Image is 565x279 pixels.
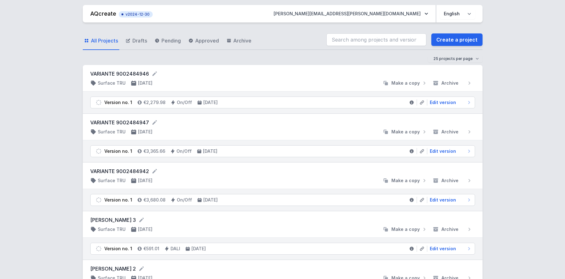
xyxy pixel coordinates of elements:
form: VARIANTE 9002484947 [90,119,475,126]
button: v2024-12-30 [119,10,153,17]
a: All Projects [83,32,119,50]
span: Edit version [430,197,456,203]
form: [PERSON_NAME] 3 [90,216,475,224]
span: Approved [195,37,219,44]
h4: [DATE] [203,148,217,154]
h4: €3,680.08 [143,197,166,203]
h4: On/Off [177,197,192,203]
h4: €591.01 [143,246,159,252]
a: AQcreate [90,10,116,17]
img: draft.svg [96,99,102,106]
span: Archive [441,226,458,232]
div: Version no. 1 [104,99,132,106]
span: Archive [441,80,458,86]
a: Approved [187,32,220,50]
h4: DALI [171,246,180,252]
div: Version no. 1 [104,148,132,154]
a: Edit version [427,246,472,252]
a: Edit version [427,197,472,203]
button: [PERSON_NAME][EMAIL_ADDRESS][PERSON_NAME][DOMAIN_NAME] [269,8,433,19]
span: Edit version [430,148,456,154]
h4: [DATE] [138,177,152,184]
span: Make a copy [391,177,420,184]
a: Archive [225,32,253,50]
h4: [DATE] [203,197,218,203]
h4: [DATE] [203,99,218,106]
button: Make a copy [380,129,430,135]
h4: Surface TRU [98,80,126,86]
button: Rename project [151,168,158,174]
img: draft.svg [96,246,102,252]
h4: On/Off [176,148,192,154]
a: Drafts [124,32,148,50]
a: Edit version [427,148,472,154]
img: draft.svg [96,148,102,154]
h4: Surface TRU [98,129,126,135]
h4: [DATE] [191,246,206,252]
span: Edit version [430,246,456,252]
span: All Projects [91,37,118,44]
select: Choose language [440,8,475,19]
span: Drafts [132,37,147,44]
div: Version no. 1 [104,197,132,203]
button: Rename project [138,217,145,223]
input: Search among projects and versions... [326,33,426,46]
span: Make a copy [391,129,420,135]
span: Make a copy [391,80,420,86]
button: Archive [430,80,475,86]
h4: €3,365.66 [143,148,165,154]
h4: [DATE] [138,80,152,86]
form: VARIANTE 9002484942 [90,167,475,175]
button: Make a copy [380,80,430,86]
button: Rename project [151,71,158,77]
button: Archive [430,129,475,135]
a: Create a project [431,33,483,46]
h4: [DATE] [138,226,152,232]
span: Make a copy [391,226,420,232]
button: Archive [430,177,475,184]
button: Archive [430,226,475,232]
img: draft.svg [96,197,102,203]
h4: Surface TRU [98,226,126,232]
h4: €2,279.98 [143,99,166,106]
span: Edit version [430,99,456,106]
a: Pending [153,32,182,50]
span: Pending [161,37,181,44]
form: [PERSON_NAME] 2 [90,265,475,272]
button: Make a copy [380,177,430,184]
h4: On/Off [177,99,192,106]
form: VARIANTE 9002484946 [90,70,475,77]
button: Make a copy [380,226,430,232]
button: Rename project [138,266,145,272]
button: Rename project [151,119,158,126]
h4: Surface TRU [98,177,126,184]
span: v2024-12-30 [122,12,150,17]
span: Archive [441,177,458,184]
span: Archive [233,37,251,44]
h4: [DATE] [138,129,152,135]
div: Version no. 1 [104,246,132,252]
a: Edit version [427,99,472,106]
span: Archive [441,129,458,135]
